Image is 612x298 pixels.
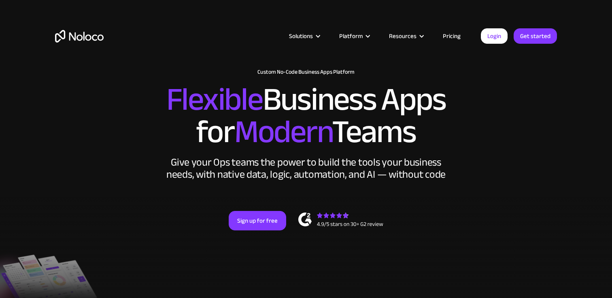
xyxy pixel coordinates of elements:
[514,28,557,44] a: Get started
[389,31,416,41] div: Resources
[55,83,557,148] h2: Business Apps for Teams
[234,102,332,162] span: Modern
[279,31,329,41] div: Solutions
[339,31,363,41] div: Platform
[164,156,448,181] div: Give your Ops teams the power to build the tools your business needs, with native data, logic, au...
[433,31,471,41] a: Pricing
[229,211,286,230] a: Sign up for free
[481,28,508,44] a: Login
[289,31,313,41] div: Solutions
[379,31,433,41] div: Resources
[329,31,379,41] div: Platform
[55,30,104,43] a: home
[166,69,263,130] span: Flexible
